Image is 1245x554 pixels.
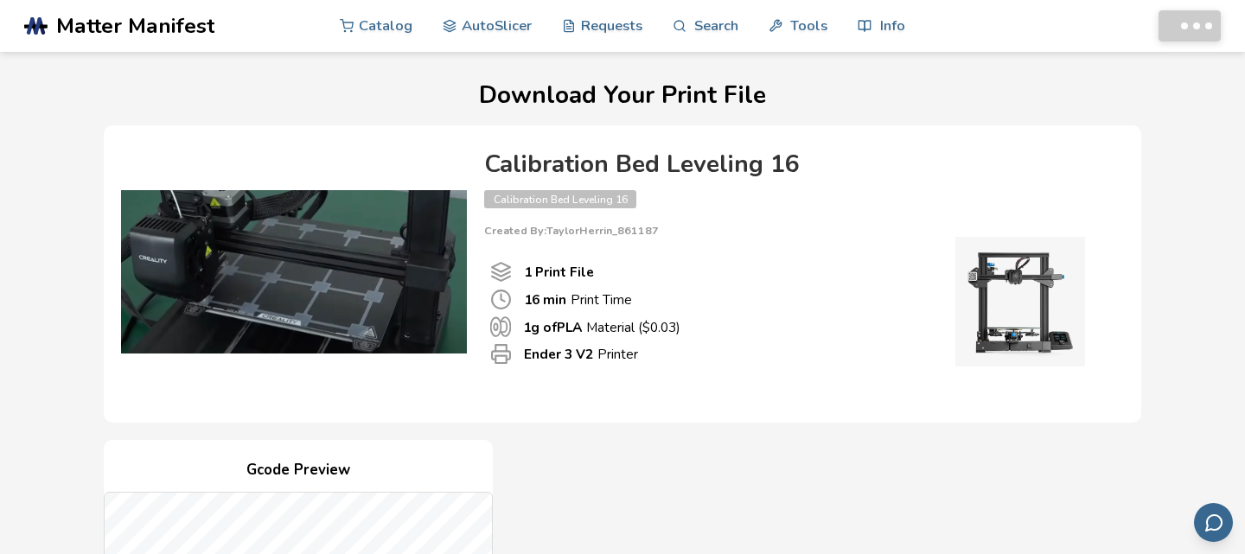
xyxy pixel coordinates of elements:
[56,14,214,38] span: Matter Manifest
[524,290,566,309] b: 16 min
[934,237,1107,366] img: Printer
[524,263,594,281] b: 1 Print File
[490,343,512,365] span: Printer
[484,151,1107,178] h4: Calibration Bed Leveling 16
[484,190,636,208] span: Calibration Bed Leveling 16
[524,345,593,363] b: Ender 3 V2
[104,457,493,484] h4: Gcode Preview
[490,261,512,283] span: Number Of Print files
[490,289,512,310] span: Print Time
[1194,503,1233,542] button: Send feedback via email
[490,316,511,337] span: Material Used
[524,345,638,363] p: Printer
[24,82,1221,109] h1: Download Your Print File
[523,318,582,336] b: 1 g of PLA
[524,290,632,309] p: Print Time
[523,318,680,336] p: Material ($ 0.03 )
[484,225,1107,237] p: Created By: TaylorHerrin_861187
[121,143,467,402] img: Product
